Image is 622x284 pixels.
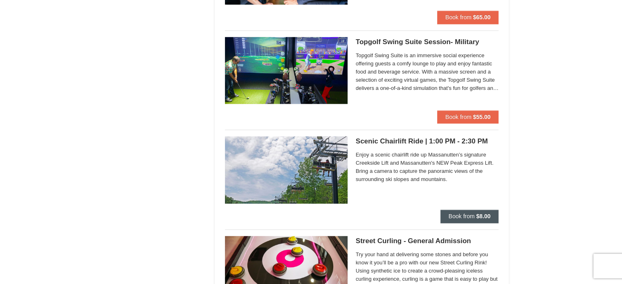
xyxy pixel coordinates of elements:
[476,213,490,219] strong: $8.00
[473,14,491,20] strong: $65.00
[356,51,499,92] span: Topgolf Swing Suite is an immersive social experience offering guests a comfy lounge to play and ...
[473,114,491,120] strong: $55.00
[437,11,499,24] button: Book from $65.00
[437,110,499,123] button: Book from $55.00
[225,37,348,104] img: 19664770-40-fe46a84b.jpg
[356,237,499,245] h5: Street Curling - General Admission
[449,213,475,219] span: Book from
[445,114,472,120] span: Book from
[356,38,499,46] h5: Topgolf Swing Suite Session- Military
[356,137,499,145] h5: Scenic Chairlift Ride | 1:00 PM - 2:30 PM
[445,14,472,20] span: Book from
[356,151,499,183] span: Enjoy a scenic chairlift ride up Massanutten’s signature Creekside Lift and Massanutten's NEW Pea...
[440,210,499,223] button: Book from $8.00
[225,136,348,203] img: 24896431-9-664d1467.jpg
